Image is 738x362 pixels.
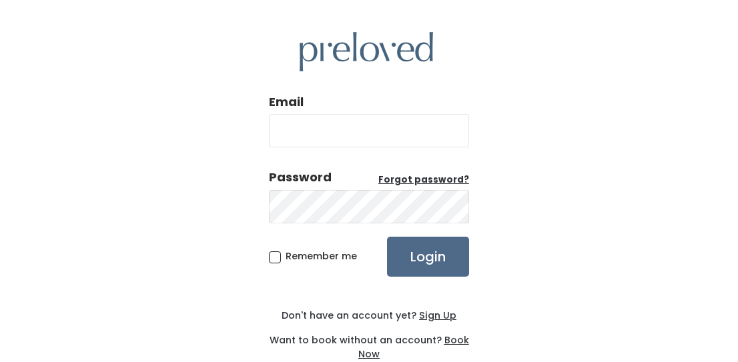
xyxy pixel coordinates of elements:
[416,309,456,322] a: Sign Up
[378,173,469,186] u: Forgot password?
[387,237,469,277] input: Login
[269,169,332,186] div: Password
[269,323,469,361] div: Want to book without an account?
[269,309,469,323] div: Don't have an account yet?
[419,309,456,322] u: Sign Up
[269,93,304,111] label: Email
[358,333,469,361] a: Book Now
[378,173,469,187] a: Forgot password?
[286,249,357,263] span: Remember me
[300,32,433,71] img: preloved logo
